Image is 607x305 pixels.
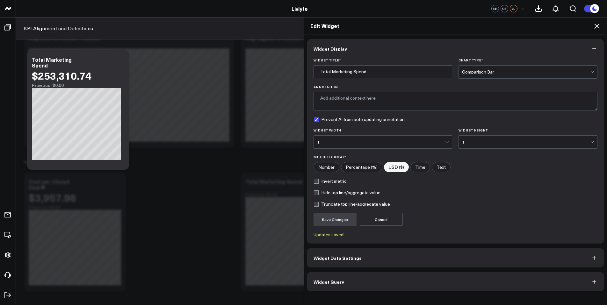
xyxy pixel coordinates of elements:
h2: Edit Widget [310,22,601,29]
label: Widget Width [314,128,452,132]
label: Hide top line/aggregate value [314,190,380,195]
button: Widget Query [307,272,604,291]
button: Widget Display [307,39,604,58]
button: Cancel [360,213,403,226]
div: CS [501,5,508,12]
span: Widget Display [314,46,347,51]
label: Widget Height [459,128,597,132]
div: EH [491,5,499,12]
a: Livlyte [292,5,308,12]
div: Updates saved! [314,232,598,237]
div: JL [510,5,517,12]
div: 1 [317,139,445,145]
label: Annotation [314,85,598,89]
label: Number [314,162,339,172]
button: + [519,5,527,12]
span: + [522,6,524,11]
span: Widget Date Settings [314,255,362,260]
label: Widget Title * [314,58,452,62]
button: Save Changes [314,213,357,226]
input: Enter your widget title [314,65,452,78]
label: Truncate top line/aggregate value [314,202,390,207]
label: Prevent AI from auto updating annotation [314,117,405,122]
label: Metric Format* [314,155,598,159]
label: Text [432,162,451,172]
label: Chart Type * [459,58,597,62]
span: Widget Query [314,279,344,284]
label: Invert metric [314,179,347,184]
button: Widget Date Settings [307,248,604,267]
div: Comparison Bar [462,69,590,74]
label: Time [410,162,430,172]
label: USD ($) [384,162,409,172]
label: Percentage (%) [341,162,382,172]
div: 1 [462,139,590,145]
